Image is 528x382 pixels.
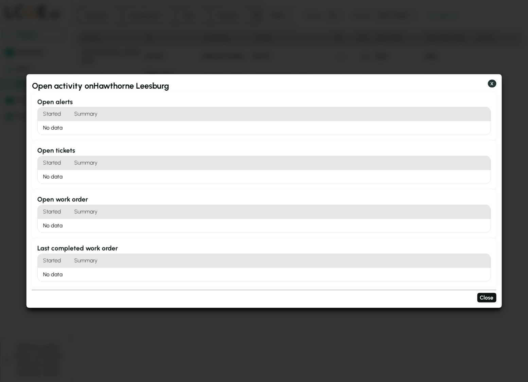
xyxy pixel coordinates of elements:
div: No data [38,268,491,281]
h3: Last completed work order [37,243,491,253]
div: No data [38,219,491,232]
h2: Open activity on Hawthorne Leesburg [32,79,496,92]
div: No data [38,170,491,184]
h4: Summary [72,107,491,121]
button: Close [477,293,496,303]
h3: Open tickets [37,146,491,156]
h4: Summary [72,156,491,170]
h4: Started [38,156,72,170]
h4: Started [38,107,72,121]
h3: Open work order [37,195,491,205]
button: X [488,79,496,88]
h3: Open alerts [37,97,491,107]
h4: Summary [72,254,491,268]
h4: Summary [72,205,491,219]
h4: Started [38,254,72,268]
div: No data [38,121,491,135]
h4: Started [38,205,72,219]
